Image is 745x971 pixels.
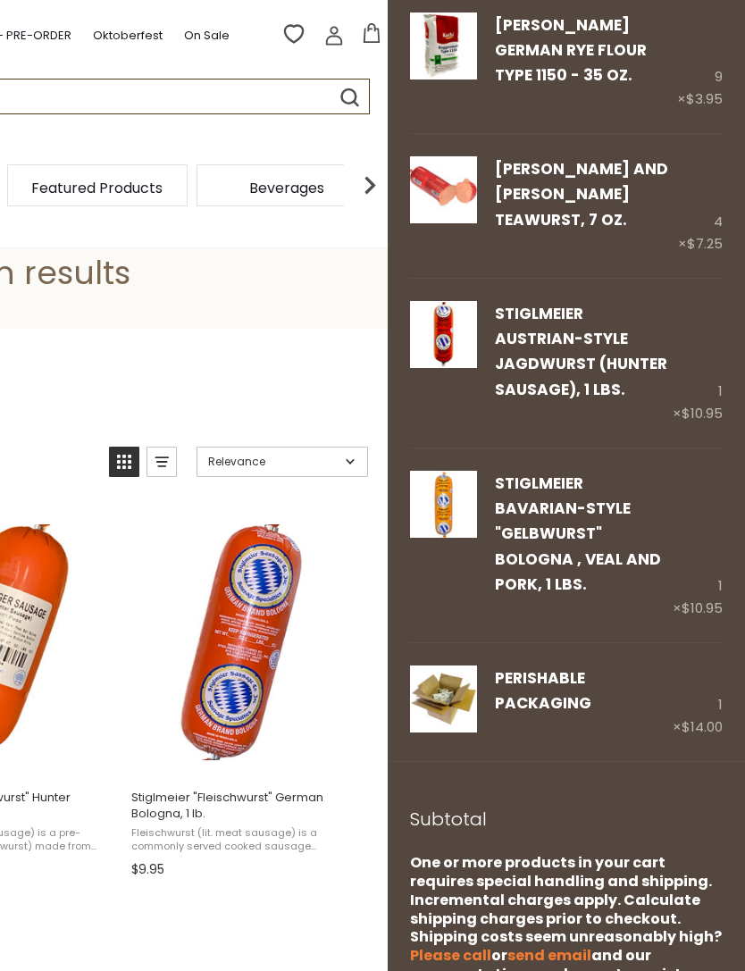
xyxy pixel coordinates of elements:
[352,167,388,203] img: next arrow
[184,26,230,46] a: On Sale
[495,158,668,230] a: [PERSON_NAME] and [PERSON_NAME] Teawurst, 7 oz.
[410,807,487,832] span: Subtotal
[410,301,477,368] img: Stiglmeier Austrian-style Jagdwurst (Hunter Sausage), 1 lbs.
[678,156,723,255] div: 4 ×
[410,665,477,739] a: PERISHABLE Packaging
[507,945,591,966] a: send email
[495,473,661,595] a: Stiglmeier Bavarian-style "Gelbwurst" Bologna , Veal and Pork, 1 lbs.
[687,234,723,253] span: $7.25
[208,454,339,470] span: Relevance
[131,826,363,854] span: Fleischwurst (lit. meat sausage) is a commonly served cooked sausage (Brühwurst) made from finely...
[131,860,164,879] span: $9.95
[410,471,477,538] img: Stiglmeier Bavarian-style "Gelbwurst" Bologna , Veal and Pork, 1 lbs.
[410,156,477,223] img: Schaller and Weber Teawurst, 7 oz.
[495,667,591,714] a: PERISHABLE Packaging
[682,599,723,617] span: $10.95
[410,13,477,80] img: Kathi Rye Flour Type 1150
[410,13,477,112] a: Kathi Rye Flour Type 1150
[673,665,723,739] div: 1 ×
[197,447,368,477] a: Sort options
[410,945,491,966] a: Please call
[495,303,667,400] a: Stiglmeier Austrian-style Jagdwurst (Hunter Sausage), 1 lbs.
[129,508,365,883] a: Stiglmeier "Fleischwurst" German Bologna, 1 lb.
[131,790,363,822] span: Stiglmeier "Fleischwurst" German Bologna, 1 lb.
[410,156,477,255] a: Schaller and Weber Teawurst, 7 oz.
[686,89,723,108] span: $3.95
[495,14,647,87] a: [PERSON_NAME] German Rye Flour Type 1150 - 35 oz.
[109,447,139,477] a: View grid mode
[677,13,723,112] div: 9 ×
[93,26,163,46] a: Oktoberfest
[410,301,477,425] a: Stiglmeier Austrian-style Jagdwurst (Hunter Sausage), 1 lbs.
[673,471,723,620] div: 1 ×
[682,404,723,423] span: $10.95
[31,181,163,195] a: Featured Products
[146,447,177,477] a: View list mode
[410,665,477,732] img: PERISHABLE Packaging
[249,181,324,195] a: Beverages
[673,301,723,425] div: 1 ×
[410,471,477,620] a: Stiglmeier Bavarian-style "Gelbwurst" Bologna , Veal and Pork, 1 lbs.
[682,717,723,736] span: $14.00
